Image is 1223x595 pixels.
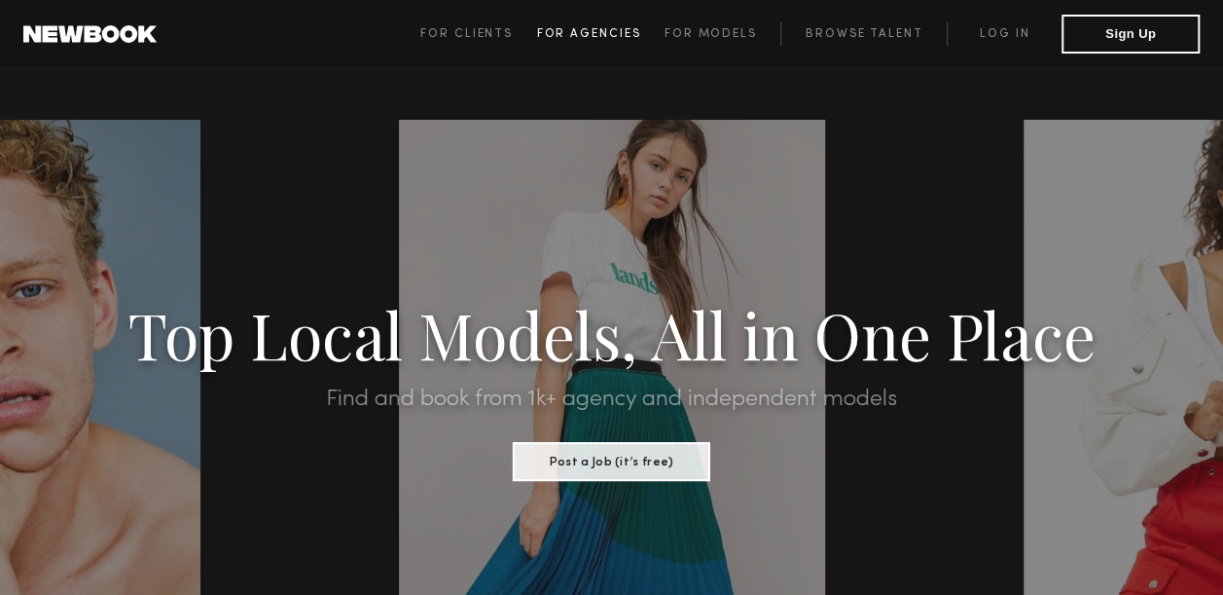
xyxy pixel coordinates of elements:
[420,28,513,40] span: For Clients
[513,442,710,481] button: Post a Job (it’s free)
[947,22,1061,46] a: Log in
[536,22,664,46] a: For Agencies
[91,304,1131,364] h1: Top Local Models, All in One Place
[420,22,536,46] a: For Clients
[91,388,1131,411] h2: Find and book from 1k+ agency and independent models
[780,22,947,46] a: Browse Talent
[1061,15,1200,54] button: Sign Up
[513,449,710,470] a: Post a Job (it’s free)
[665,22,781,46] a: For Models
[665,28,757,40] span: For Models
[536,28,640,40] span: For Agencies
